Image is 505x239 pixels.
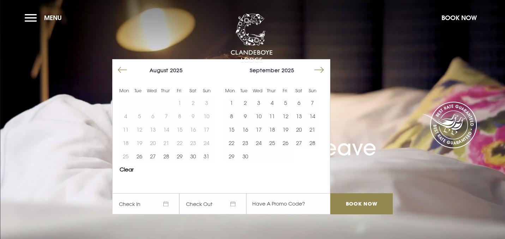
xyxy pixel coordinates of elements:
span: 2025 [282,67,294,73]
td: Choose Wednesday, September 3, 2025 as your start date. [252,96,265,109]
button: 29 [173,150,186,163]
button: 3 [252,96,265,109]
button: 29 [225,150,238,163]
td: Choose Saturday, September 13, 2025 as your start date. [292,109,306,123]
td: Choose Saturday, September 20, 2025 as your start date. [292,123,306,136]
button: Menu [25,10,65,25]
button: 8 [225,109,238,123]
button: 6 [292,96,306,109]
td: Choose Sunday, September 28, 2025 as your start date. [306,136,319,150]
td: Choose Thursday, September 25, 2025 as your start date. [265,136,279,150]
input: Have A Promo Code? [246,193,330,214]
img: Clandeboye Lodge [230,14,273,63]
button: 30 [186,150,200,163]
button: 24 [252,136,265,150]
button: 31 [200,150,213,163]
span: Check In [112,193,179,214]
button: 30 [238,150,252,163]
button: 28 [160,150,173,163]
td: Choose Tuesday, September 2, 2025 as your start date. [238,96,252,109]
td: Choose Tuesday, September 30, 2025 as your start date. [238,150,252,163]
button: 5 [279,96,292,109]
button: 13 [292,109,306,123]
td: Choose Saturday, September 6, 2025 as your start date. [292,96,306,109]
td: Choose Friday, September 5, 2025 as your start date. [279,96,292,109]
td: Choose Monday, September 29, 2025 as your start date. [225,150,238,163]
button: 10 [252,109,265,123]
td: Choose Wednesday, September 17, 2025 as your start date. [252,123,265,136]
td: Choose Thursday, September 11, 2025 as your start date. [265,109,279,123]
button: 26 [279,136,292,150]
button: Move forward to switch to the next month. [312,63,326,77]
button: 4 [265,96,279,109]
td: Choose Monday, September 1, 2025 as your start date. [225,96,238,109]
button: 17 [252,123,265,136]
td: Choose Sunday, August 31, 2025 as your start date. [200,150,213,163]
span: September [250,67,280,73]
input: Book Now [330,193,392,214]
td: Choose Thursday, August 28, 2025 as your start date. [160,150,173,163]
button: 26 [132,150,146,163]
button: 18 [265,123,279,136]
td: Choose Tuesday, September 16, 2025 as your start date. [238,123,252,136]
td: Choose Wednesday, September 10, 2025 as your start date. [252,109,265,123]
button: 19 [279,123,292,136]
button: 14 [306,109,319,123]
td: Choose Sunday, September 14, 2025 as your start date. [306,109,319,123]
td: Choose Wednesday, September 24, 2025 as your start date. [252,136,265,150]
button: 7 [306,96,319,109]
button: Book Now [438,10,480,25]
button: 12 [279,109,292,123]
td: Choose Tuesday, August 26, 2025 as your start date. [132,150,146,163]
span: Check Out [179,193,246,214]
button: 2 [238,96,252,109]
td: Choose Saturday, August 30, 2025 as your start date. [186,150,200,163]
button: 20 [292,123,306,136]
button: 9 [238,109,252,123]
button: 22 [225,136,238,150]
button: Move backward to switch to the previous month. [116,63,129,77]
td: Choose Thursday, September 18, 2025 as your start date. [265,123,279,136]
button: 15 [225,123,238,136]
td: Choose Friday, September 19, 2025 as your start date. [279,123,292,136]
td: Choose Wednesday, August 27, 2025 as your start date. [146,150,160,163]
button: 27 [146,150,160,163]
td: Choose Sunday, September 7, 2025 as your start date. [306,96,319,109]
td: Choose Saturday, September 27, 2025 as your start date. [292,136,306,150]
button: 1 [225,96,238,109]
button: 27 [292,136,306,150]
td: Choose Sunday, September 21, 2025 as your start date. [306,123,319,136]
button: 16 [238,123,252,136]
td: Choose Friday, September 12, 2025 as your start date. [279,109,292,123]
td: Choose Tuesday, September 23, 2025 as your start date. [238,136,252,150]
td: Choose Monday, September 15, 2025 as your start date. [225,123,238,136]
span: Menu [44,14,62,22]
td: Choose Friday, August 29, 2025 as your start date. [173,150,186,163]
button: 25 [265,136,279,150]
span: 2025 [170,67,183,73]
button: 11 [265,109,279,123]
button: 23 [238,136,252,150]
td: Choose Monday, September 22, 2025 as your start date. [225,136,238,150]
td: Choose Monday, September 8, 2025 as your start date. [225,109,238,123]
span: August [150,67,168,73]
td: Choose Tuesday, September 9, 2025 as your start date. [238,109,252,123]
td: Choose Thursday, September 4, 2025 as your start date. [265,96,279,109]
td: Choose Friday, September 26, 2025 as your start date. [279,136,292,150]
button: Clear [120,167,134,172]
button: 28 [306,136,319,150]
button: 21 [306,123,319,136]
